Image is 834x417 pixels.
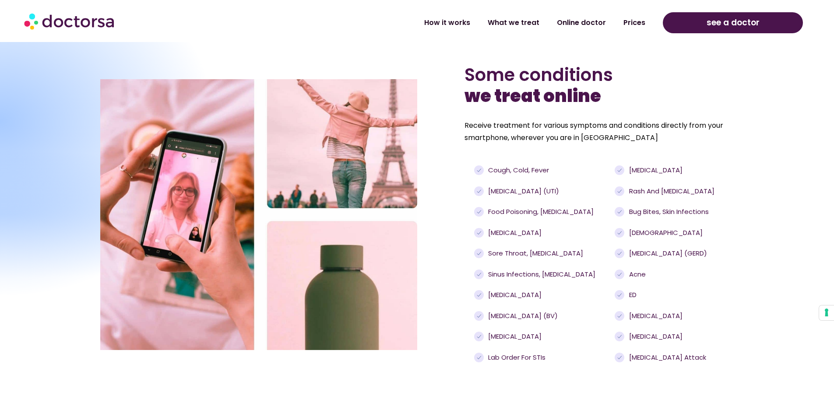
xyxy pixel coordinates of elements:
span: [MEDICAL_DATA] (BV) [486,311,558,321]
p: Receive treatment for various symptoms and conditions directly from your smartphone, wherever you... [465,119,734,144]
nav: Menu [215,13,654,33]
span: [MEDICAL_DATA] attack [627,353,706,363]
span: [MEDICAL_DATA] [627,332,683,342]
span: Acne [627,270,646,280]
span: ED [627,290,637,300]
span: Sinus infections, [MEDICAL_DATA] [486,270,595,280]
span: see a doctor [707,16,760,30]
span: Bug bites, skin infections [627,207,709,217]
a: What we treat [479,13,548,33]
span: Sore throat, [MEDICAL_DATA] [486,249,583,259]
h2: Some conditions [465,64,734,106]
span: Food poisoning, [MEDICAL_DATA] [486,207,594,217]
span: Cough, cold, fever [486,165,549,175]
a: Lab order for STIs [474,353,610,363]
span: [MEDICAL_DATA] (UTI) [486,186,559,196]
span: [MEDICAL_DATA] [627,311,683,321]
span: [DEMOGRAPHIC_DATA] [627,228,703,238]
a: How it works [415,13,479,33]
button: Your consent preferences for tracking technologies [819,305,834,320]
a: Prices [615,13,654,33]
span: [MEDICAL_DATA] [486,290,542,300]
span: Lab order for STIs [486,353,545,363]
span: Rash and [MEDICAL_DATA] [627,186,714,196]
span: [MEDICAL_DATA] [627,165,683,175]
span: [MEDICAL_DATA] (GERD) [627,249,707,259]
a: [MEDICAL_DATA] (UTI) [474,186,610,196]
a: Online doctor [548,13,615,33]
a: see a doctor [663,12,803,33]
span: [MEDICAL_DATA] [486,228,542,238]
span: [MEDICAL_DATA] [486,332,542,342]
b: we treat online [465,84,601,108]
a: Sinus infections, [MEDICAL_DATA] [474,270,610,280]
